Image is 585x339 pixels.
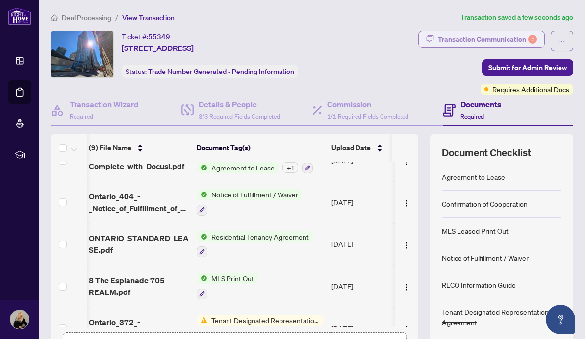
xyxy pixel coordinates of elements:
[8,7,31,25] img: logo
[207,315,324,326] span: Tenant Designated Representation Agreement
[546,305,575,334] button: Open asap
[148,32,170,41] span: 55349
[199,113,280,120] span: 3/3 Required Fields Completed
[442,146,531,160] span: Document Checklist
[482,59,573,76] button: Submit for Admin Review
[327,113,408,120] span: 1/1 Required Fields Completed
[559,38,565,45] span: ellipsis
[89,274,189,298] span: 8 The Esplanade 705 REALM.pdf
[327,98,408,110] h4: Commission
[70,113,93,120] span: Required
[197,273,207,284] img: Status Icon
[399,320,414,336] button: Logo
[199,98,280,110] h4: Details & People
[62,13,111,22] span: Deal Processing
[122,65,298,78] div: Status:
[403,158,410,166] img: Logo
[207,189,302,200] span: Notice of Fulfillment / Waiver
[193,134,328,162] th: Document Tag(s)
[403,283,410,291] img: Logo
[197,273,258,299] button: Status IconMLS Print Out
[418,31,545,48] button: Transaction Communication5
[197,162,207,173] img: Status Icon
[122,13,175,22] span: View Transaction
[197,315,207,326] img: Status Icon
[403,325,410,333] img: Logo
[51,14,58,21] span: home
[442,279,516,290] div: RECO Information Guide
[70,98,139,110] h4: Transaction Wizard
[488,60,567,75] span: Submit for Admin Review
[207,231,313,242] span: Residential Tenancy Agreement
[148,67,294,76] span: Trade Number Generated - Pending Information
[328,134,396,162] th: Upload Date
[197,231,313,258] button: Status IconResidential Tenancy Agreement
[442,306,561,328] div: Tenant Designated Representation Agreement
[331,143,371,153] span: Upload Date
[115,12,118,23] li: /
[442,198,528,209] div: Confirmation of Cooperation
[51,31,113,77] img: IMG-C12386798_1.jpg
[89,143,131,153] span: (9) File Name
[492,84,569,95] span: Requires Additional Docs
[282,162,298,173] div: + 1
[399,278,414,294] button: Logo
[442,171,505,182] div: Agreement to Lease
[328,223,396,266] td: [DATE]
[89,232,189,256] span: ONTARIO_STANDARD_LEASE.pdf
[122,31,170,42] div: Ticket #:
[10,310,29,329] img: Profile Icon
[460,98,501,110] h4: Documents
[328,265,396,307] td: [DATE]
[197,231,207,242] img: Status Icon
[399,236,414,252] button: Logo
[442,225,509,236] div: MLS Leased Print Out
[403,199,410,207] img: Logo
[85,134,193,162] th: (9) File Name
[89,191,189,214] span: Ontario_404_-_Notice_of_Fulfillment_of_Conditions_-_Agreement_to_Lease_-_Residential.pdf
[528,35,537,44] div: 5
[207,273,258,284] span: MLS Print Out
[328,181,396,223] td: [DATE]
[460,113,484,120] span: Required
[197,189,302,216] button: Status IconNotice of Fulfillment / Waiver
[207,162,279,173] span: Agreement to Lease
[122,42,194,54] span: [STREET_ADDRESS]
[438,31,537,47] div: Transaction Communication
[197,189,207,200] img: Status Icon
[442,252,529,263] div: Notice of Fulfillment / Waiver
[399,194,414,210] button: Logo
[460,12,573,23] article: Transaction saved a few seconds ago
[403,242,410,249] img: Logo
